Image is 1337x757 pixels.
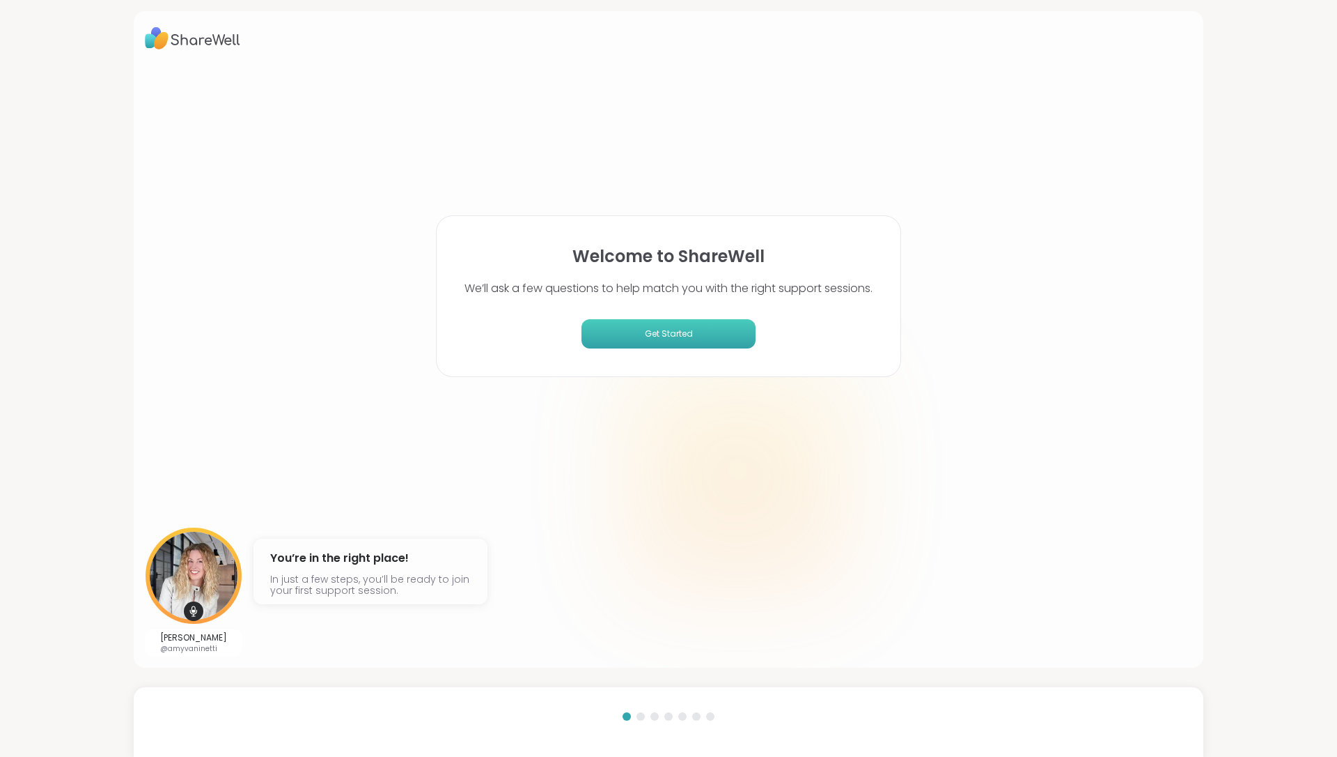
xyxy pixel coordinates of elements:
span: Get Started [587,328,750,340]
h4: You’re in the right place! [270,547,471,569]
p: In just a few steps, you’ll be ready to join your first support session. [270,574,471,596]
img: User image [146,528,242,624]
img: mic icon [184,602,203,621]
button: Get Started [581,319,756,349]
img: ShareWell Logo [145,22,240,54]
p: @amyvaninetti [160,643,227,654]
p: We’ll ask a few questions to help match you with the right support sessions. [464,280,873,297]
h1: Welcome to ShareWell [572,244,765,269]
p: [PERSON_NAME] [160,632,227,643]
